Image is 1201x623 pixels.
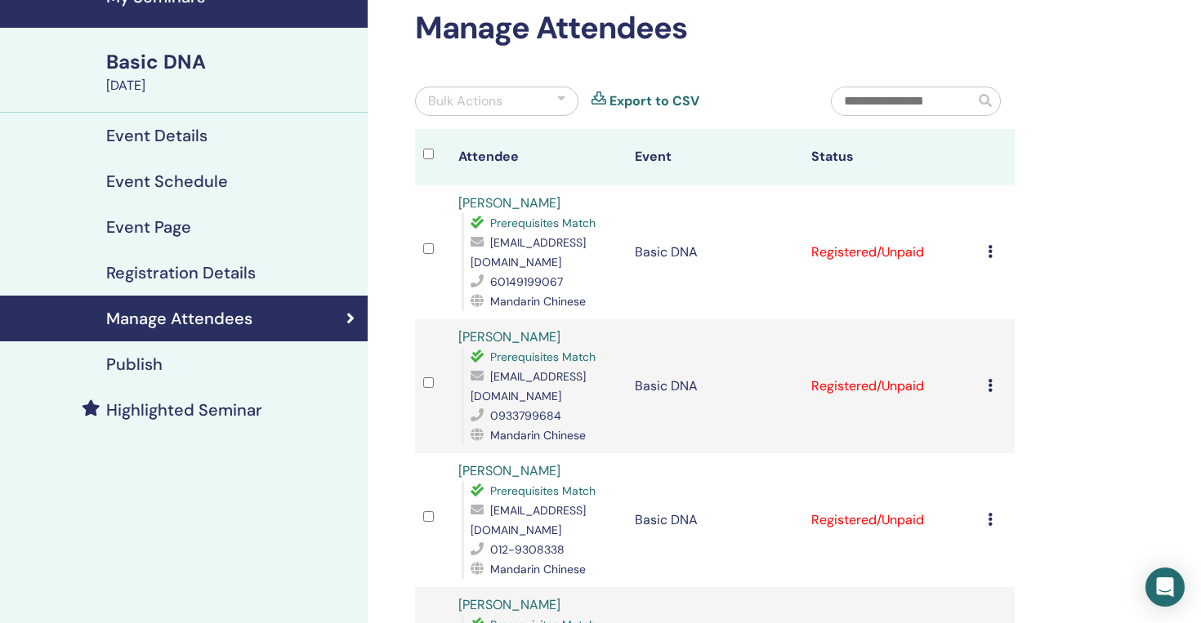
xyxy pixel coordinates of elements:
span: Prerequisites Match [490,349,596,364]
a: [PERSON_NAME] [458,194,560,211]
span: [EMAIL_ADDRESS][DOMAIN_NAME] [471,369,586,403]
div: Open Intercom Messenger [1145,567,1185,607]
a: [PERSON_NAME] [458,328,560,345]
div: Bulk Actions [428,91,502,111]
a: Basic DNA[DATE] [96,48,368,96]
a: [PERSON_NAME] [458,596,560,613]
h4: Registration Details [106,263,256,283]
span: 0933799684 [490,408,561,423]
th: Status [803,129,980,185]
h4: Publish [106,354,163,374]
td: Basic DNA [627,185,803,319]
h4: Highlighted Seminar [106,400,262,420]
span: Prerequisites Match [490,483,596,498]
a: Export to CSV [609,91,699,111]
span: Mandarin Chinese [490,428,586,443]
div: [DATE] [106,76,358,96]
h4: Event Details [106,126,208,145]
h4: Manage Attendees [106,309,252,328]
span: Prerequisites Match [490,216,596,230]
h4: Event Page [106,217,191,237]
h4: Event Schedule [106,171,228,191]
span: Mandarin Chinese [490,294,586,309]
th: Event [627,129,803,185]
td: Basic DNA [627,453,803,587]
span: [EMAIL_ADDRESS][DOMAIN_NAME] [471,503,586,537]
span: 012-9308338 [490,542,565,557]
span: Mandarin Chinese [490,562,586,576]
div: Basic DNA [106,48,358,76]
span: [EMAIL_ADDRESS][DOMAIN_NAME] [471,235,586,269]
td: Basic DNA [627,319,803,453]
a: [PERSON_NAME] [458,462,560,479]
th: Attendee [450,129,627,185]
h2: Manage Attendees [415,10,1015,47]
span: 60149199067 [490,274,563,289]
